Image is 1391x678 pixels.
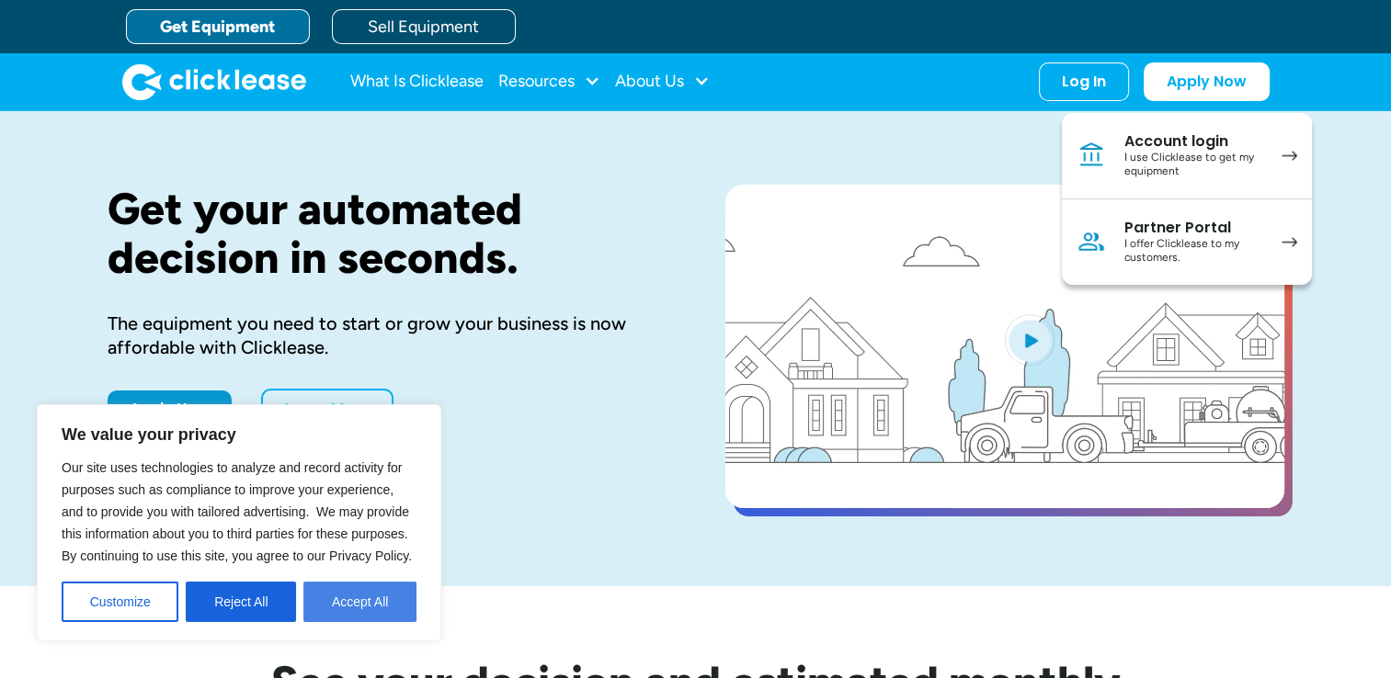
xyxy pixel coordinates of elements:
a: Get Equipment [126,9,310,44]
img: arrow [1282,151,1297,161]
button: Accept All [303,582,416,622]
div: We value your privacy [37,404,441,641]
div: I offer Clicklease to my customers. [1124,237,1263,266]
button: Reject All [186,582,296,622]
a: Account loginI use Clicklease to get my equipment [1062,113,1312,199]
div: About Us [615,63,710,100]
div: The equipment you need to start or grow your business is now affordable with Clicklease. [108,311,667,359]
a: Sell Equipment [332,9,516,44]
div: Log In [1062,73,1106,91]
p: We value your privacy [62,424,416,446]
img: Bank icon [1077,141,1106,170]
a: Partner PortalI offer Clicklease to my customers. [1062,199,1312,285]
a: home [122,63,306,100]
img: Person icon [1077,227,1106,256]
nav: Log In [1062,113,1312,285]
a: open lightbox [725,185,1284,508]
span: Our site uses technologies to analyze and record activity for purposes such as compliance to impr... [62,460,412,563]
a: Apply Now [1144,62,1270,101]
img: arrow [1282,237,1297,247]
a: Learn More [261,389,393,429]
div: I use Clicklease to get my equipment [1124,151,1263,179]
div: Resources [498,63,600,100]
button: Customize [62,582,178,622]
img: Clicklease logo [122,63,306,100]
a: Apply Now [108,390,232,427]
img: Blue play button logo on a light blue circular background [1005,314,1055,366]
div: Partner Portal [1124,219,1263,237]
h1: Get your automated decision in seconds. [108,185,667,282]
div: Account login [1124,132,1263,151]
a: What Is Clicklease [350,63,484,100]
